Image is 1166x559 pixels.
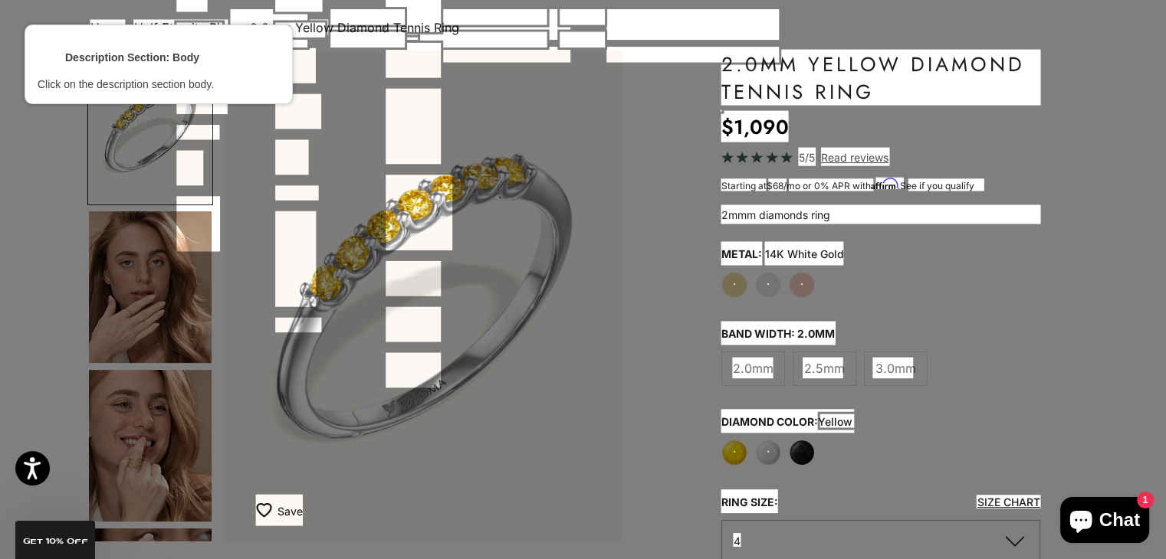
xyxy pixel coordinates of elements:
span: GET 10% Off [23,538,88,545]
div: Description Section: Body [65,51,199,64]
inbox-online-store-chat: Shopify online store chat [1056,497,1154,547]
div: < [38,47,53,68]
div: GET 10% Off [15,521,95,559]
div: Click on the description section body. [38,77,280,91]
